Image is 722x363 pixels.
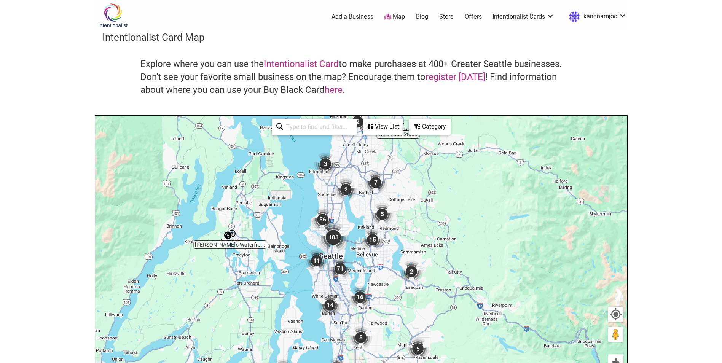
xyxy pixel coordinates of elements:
[283,119,352,134] input: Type to find and filter...
[349,326,372,349] div: 5
[335,178,357,201] div: 2
[363,119,403,135] div: See a list of the visible businesses
[439,13,454,21] a: Store
[361,228,384,251] div: 15
[314,153,337,175] div: 3
[305,249,328,272] div: 11
[608,307,623,322] button: Your Location
[371,203,394,226] div: 5
[325,84,343,95] a: here
[384,13,405,21] a: Map
[492,13,554,21] a: Intentionalist Cards
[329,257,352,280] div: 71
[95,3,131,28] img: Intentionalist
[465,13,482,21] a: Offers
[102,30,620,44] h3: Intentionalist Card Map
[409,119,451,135] div: Filter by category
[311,208,334,231] div: 56
[426,72,485,82] a: register [DATE]
[608,327,623,342] button: Drag Pegman onto the map to open Street View
[364,171,387,194] div: 7
[264,59,339,69] a: Intentionalist Card
[332,13,373,21] a: Add a Business
[319,294,341,317] div: 14
[416,13,428,21] a: Blog
[565,10,626,24] a: kangnamjoo
[406,338,429,360] div: 5
[349,286,371,309] div: 16
[140,58,582,96] h4: Explore where you can use the to make purchases at 400+ Greater Seattle businesses. Don’t see you...
[272,119,357,135] div: Type to search and filter
[224,229,236,240] div: Monica's Waterfront Bakery & Cafe
[410,119,450,134] div: Category
[318,222,349,253] div: 183
[400,260,423,283] div: 2
[364,119,402,134] div: View List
